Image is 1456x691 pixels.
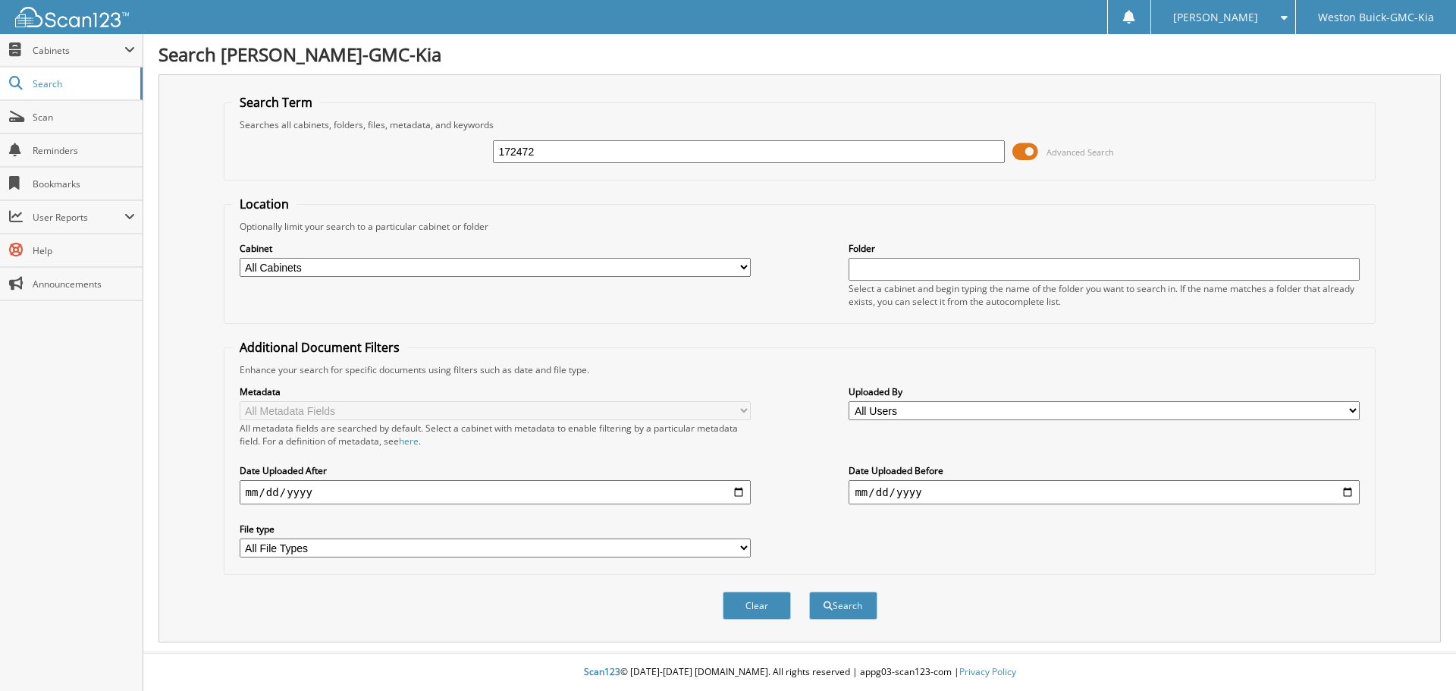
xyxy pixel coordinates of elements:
input: end [849,480,1360,504]
legend: Additional Document Filters [232,339,407,356]
span: Scan [33,111,135,124]
legend: Location [232,196,297,212]
span: User Reports [33,211,124,224]
a: here [399,435,419,448]
div: Searches all cabinets, folders, files, metadata, and keywords [232,118,1368,131]
label: Metadata [240,385,751,398]
iframe: Chat Widget [1380,618,1456,691]
div: Select a cabinet and begin typing the name of the folder you want to search in. If the name match... [849,282,1360,308]
img: scan123-logo-white.svg [15,7,129,27]
span: Cabinets [33,44,124,57]
span: [PERSON_NAME] [1173,13,1258,22]
label: Cabinet [240,242,751,255]
span: Reminders [33,144,135,157]
input: start [240,480,751,504]
label: Uploaded By [849,385,1360,398]
button: Search [809,592,877,620]
span: Help [33,244,135,257]
legend: Search Term [232,94,320,111]
span: Weston Buick-GMC-Kia [1318,13,1434,22]
label: File type [240,523,751,536]
div: © [DATE]-[DATE] [DOMAIN_NAME]. All rights reserved | appg03-scan123-com | [143,654,1456,691]
span: Search [33,77,133,90]
div: Enhance your search for specific documents using filters such as date and file type. [232,363,1368,376]
span: Scan123 [584,665,620,678]
label: Date Uploaded Before [849,464,1360,477]
div: Optionally limit your search to a particular cabinet or folder [232,220,1368,233]
span: Bookmarks [33,177,135,190]
span: Advanced Search [1046,146,1114,158]
a: Privacy Policy [959,665,1016,678]
h1: Search [PERSON_NAME]-GMC-Kia [158,42,1441,67]
button: Clear [723,592,791,620]
label: Date Uploaded After [240,464,751,477]
span: Announcements [33,278,135,291]
div: All metadata fields are searched by default. Select a cabinet with metadata to enable filtering b... [240,422,751,448]
label: Folder [849,242,1360,255]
